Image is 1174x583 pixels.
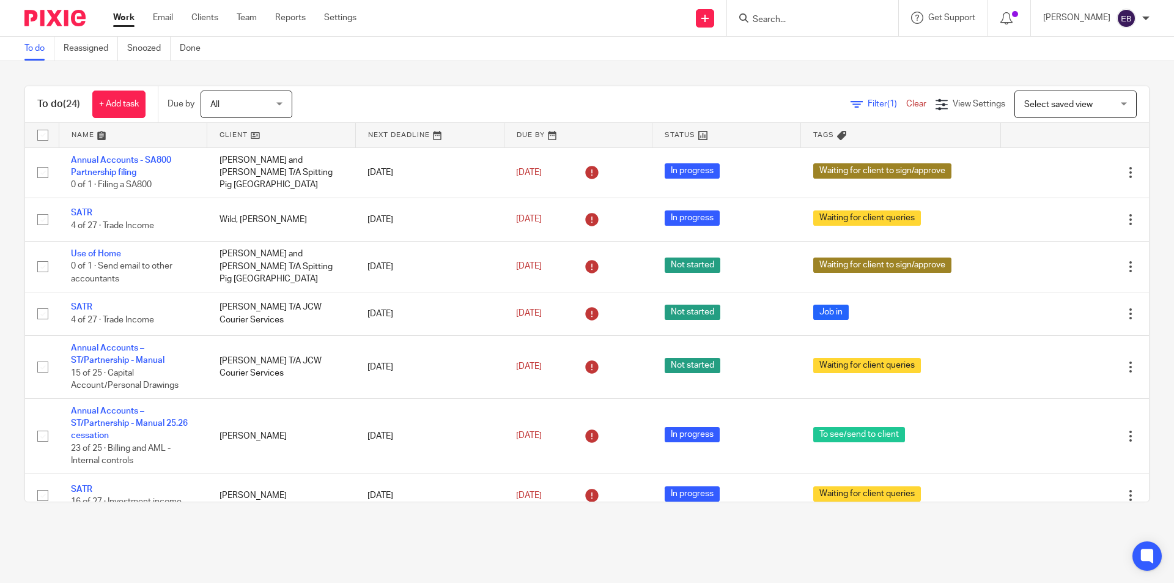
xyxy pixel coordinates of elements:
[665,163,720,179] span: In progress
[207,242,356,292] td: [PERSON_NAME] and [PERSON_NAME] T/A Spitting Pig [GEOGRAPHIC_DATA]
[516,432,542,440] span: [DATE]
[355,147,504,198] td: [DATE]
[665,258,720,273] span: Not started
[324,12,356,24] a: Settings
[63,99,80,109] span: (24)
[813,486,921,502] span: Waiting for client queries
[275,12,306,24] a: Reports
[71,221,154,230] span: 4 of 27 · Trade Income
[210,100,220,109] span: All
[355,398,504,473] td: [DATE]
[168,98,194,110] p: Due by
[71,497,182,506] span: 16 of 27 · Investment income
[813,210,921,226] span: Waiting for client queries
[24,37,54,61] a: To do
[665,305,720,320] span: Not started
[813,163,951,179] span: Waiting for client to sign/approve
[237,12,257,24] a: Team
[37,98,80,111] h1: To do
[906,100,926,108] a: Clear
[355,292,504,335] td: [DATE]
[355,473,504,517] td: [DATE]
[813,305,849,320] span: Job in
[665,210,720,226] span: In progress
[71,485,92,494] a: SATR
[1043,12,1110,24] p: [PERSON_NAME]
[71,250,121,258] a: Use of Home
[516,363,542,371] span: [DATE]
[153,12,173,24] a: Email
[71,180,152,189] span: 0 of 1 · Filing a SA800
[813,427,905,442] span: To see/send to client
[516,168,542,177] span: [DATE]
[71,316,154,324] span: 4 of 27 · Trade Income
[665,358,720,373] span: Not started
[887,100,897,108] span: (1)
[207,292,356,335] td: [PERSON_NAME] T/A JCW Courier Services
[24,10,86,26] img: Pixie
[1024,100,1093,109] span: Select saved view
[868,100,906,108] span: Filter
[71,303,92,311] a: SATR
[71,209,92,217] a: SATR
[665,427,720,442] span: In progress
[207,336,356,399] td: [PERSON_NAME] T/A JCW Courier Services
[207,398,356,473] td: [PERSON_NAME]
[207,198,356,241] td: Wild, [PERSON_NAME]
[180,37,210,61] a: Done
[71,369,179,390] span: 15 of 25 · Capital Account/Personal Drawings
[516,262,542,271] span: [DATE]
[355,198,504,241] td: [DATE]
[516,215,542,224] span: [DATE]
[71,156,171,177] a: Annual Accounts - SA800 Partnership filing
[516,491,542,500] span: [DATE]
[953,100,1005,108] span: View Settings
[92,91,146,118] a: + Add task
[813,132,834,138] span: Tags
[813,358,921,373] span: Waiting for client queries
[71,407,188,440] a: Annual Accounts – ST/Partnership - Manual 25.26 cessation
[665,486,720,502] span: In progress
[207,473,356,517] td: [PERSON_NAME]
[71,444,171,466] span: 23 of 25 · Billing and AML - Internal controls
[113,12,135,24] a: Work
[355,336,504,399] td: [DATE]
[191,12,218,24] a: Clients
[207,147,356,198] td: [PERSON_NAME] and [PERSON_NAME] T/A Spitting Pig [GEOGRAPHIC_DATA]
[64,37,118,61] a: Reassigned
[1117,9,1136,28] img: svg%3E
[355,242,504,292] td: [DATE]
[813,258,951,273] span: Waiting for client to sign/approve
[516,310,542,318] span: [DATE]
[71,344,164,365] a: Annual Accounts – ST/Partnership - Manual
[751,15,862,26] input: Search
[71,262,172,284] span: 0 of 1 · Send email to other accountants
[127,37,171,61] a: Snoozed
[928,13,975,22] span: Get Support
